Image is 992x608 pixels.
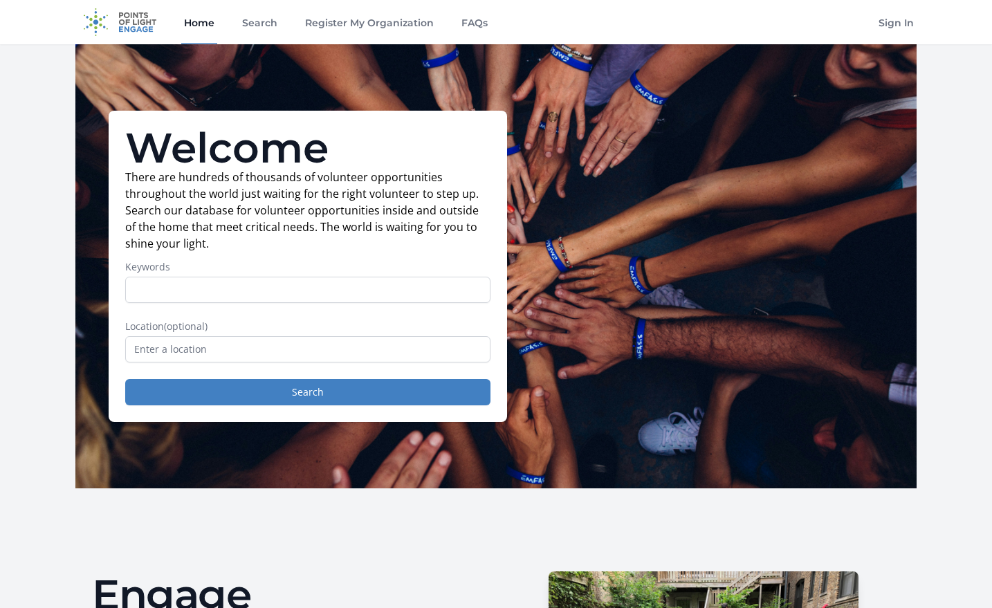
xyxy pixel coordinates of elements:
input: Enter a location [125,336,490,362]
h1: Welcome [125,127,490,169]
button: Search [125,379,490,405]
label: Keywords [125,260,490,274]
p: There are hundreds of thousands of volunteer opportunities throughout the world just waiting for ... [125,169,490,252]
label: Location [125,320,490,333]
span: (optional) [164,320,208,333]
